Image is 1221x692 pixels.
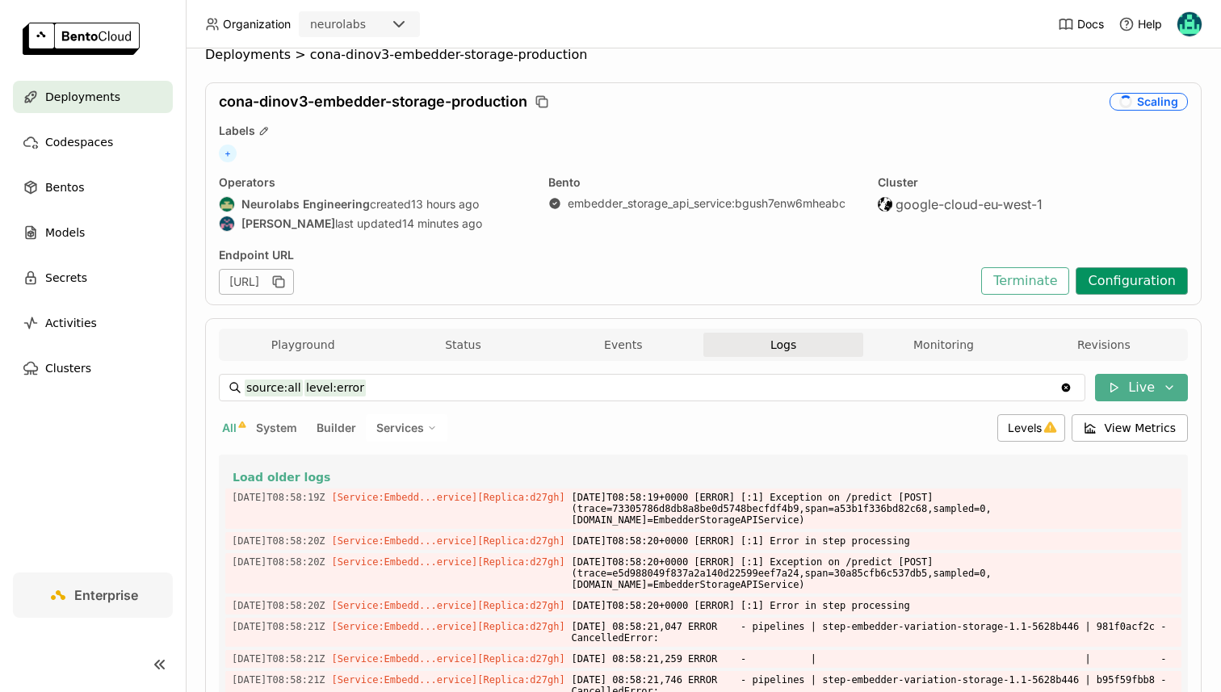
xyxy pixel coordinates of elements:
span: Deployments [45,87,120,107]
a: Models [13,216,173,249]
span: [DATE] 08:58:21,047 ERROR - pipelines | step-embedder-variation-storage-1.1-5628b446 | 981f0acf2c... [572,618,1175,647]
span: Deployments [205,47,291,63]
i: loading [1118,94,1134,110]
button: Events [543,333,703,357]
span: [DATE]T08:58:20+0000 [ERROR] [:1] Error in step processing [572,597,1175,614]
button: Builder [313,417,359,438]
span: Enterprise [74,587,138,603]
span: [DATE]T08:58:20+0000 [ERROR] [:1] Error in step processing [572,532,1175,550]
span: cona-dinov3-embedder-storage-production [219,93,527,111]
div: last updated [219,216,529,232]
button: System [253,417,300,438]
span: [Service:Embedd...ervice] [332,492,478,503]
input: Selected neurolabs. [367,17,369,33]
a: Enterprise [13,572,173,618]
a: Activities [13,307,173,339]
span: [DATE]T08:58:19+0000 [ERROR] [:1] Exception on /predict [POST] (trace=73305786d8db8a8be0d5748becf... [572,489,1175,529]
span: All [222,421,237,434]
span: Models [45,223,85,242]
span: View Metrics [1105,420,1177,436]
strong: Neurolabs Engineering [241,197,370,212]
span: Levels [1008,421,1042,434]
span: + [219,145,237,162]
button: Load older logs [232,468,1175,487]
span: [Replica:d27gh] [477,653,564,665]
span: Codespaces [45,132,113,152]
div: Services [366,414,447,442]
span: Secrets [45,268,87,287]
img: Attila Fodor [220,216,234,231]
a: Docs [1058,16,1104,32]
button: Live [1095,374,1188,401]
span: cona-dinov3-embedder-storage-production [310,47,588,63]
span: 2025-09-10T08:58:21.750Z [232,671,325,689]
span: Load older logs [233,470,330,484]
span: [Service:Embedd...ervice] [332,556,478,568]
div: Levels [997,414,1065,442]
span: Services [376,421,424,435]
strong: [PERSON_NAME] [241,216,335,231]
div: Scaling [1110,93,1188,111]
span: Activities [45,313,97,333]
span: [Service:Embedd...ervice] [332,535,478,547]
span: [Replica:d27gh] [477,556,564,568]
button: View Metrics [1072,414,1189,442]
span: 2025-09-10T08:58:20.801Z [232,597,325,614]
a: Secrets [13,262,173,294]
div: Cluster [878,175,1188,190]
img: Calin Cojocaru [1177,12,1202,36]
span: [Replica:d27gh] [477,600,564,611]
span: > [291,47,310,63]
span: [DATE]T08:58:20+0000 [ERROR] [:1] Exception on /predict [POST] (trace=e5d988049f837a2a140d22599ee... [572,553,1175,593]
span: [Service:Embedd...ervice] [332,600,478,611]
div: Bento [548,175,858,190]
span: Clusters [45,359,91,378]
span: Organization [223,17,291,31]
span: [Service:Embedd...ervice] [332,674,478,686]
div: Labels [219,124,1188,138]
span: [DATE] 08:58:21,259 ERROR - | | - [572,650,1175,668]
button: Terminate [981,267,1069,295]
nav: Breadcrumbs navigation [205,47,1202,63]
a: Deployments [13,81,173,113]
span: 13 hours ago [411,197,479,212]
a: Clusters [13,352,173,384]
span: [Replica:d27gh] [477,674,564,686]
a: Bentos [13,171,173,203]
span: Bentos [45,178,84,197]
div: Endpoint URL [219,248,973,262]
span: [Replica:d27gh] [477,621,564,632]
span: google-cloud-eu-west-1 [896,196,1043,212]
button: All [219,417,240,438]
div: Help [1118,16,1162,32]
img: logo [23,23,140,55]
span: 2025-09-10T08:58:21.310Z [232,650,325,668]
span: 2025-09-10T08:58:20.767Z [232,553,325,571]
button: Status [383,333,543,357]
button: Monitoring [863,333,1023,357]
a: embedder_storage_api_service:bgush7enw6mheabc [568,196,845,211]
svg: Clear value [1059,381,1072,394]
span: [Replica:d27gh] [477,535,564,547]
span: Logs [770,338,796,352]
span: [Replica:d27gh] [477,492,564,503]
span: [Service:Embedd...ervice] [332,653,478,665]
span: Builder [317,421,356,434]
div: Operators [219,175,529,190]
input: Search [245,375,1059,401]
button: Revisions [1024,333,1184,357]
span: 14 minutes ago [402,216,482,231]
a: Codespaces [13,126,173,158]
span: Docs [1077,17,1104,31]
img: Neurolabs Engineering [220,197,234,212]
button: Configuration [1076,267,1188,295]
span: 2025-09-10T08:58:19.932Z [232,489,325,506]
span: System [256,421,297,434]
span: 2025-09-10T08:58:21.202Z [232,618,325,635]
span: 2025-09-10T08:58:20.733Z [232,532,325,550]
button: Playground [223,333,383,357]
span: Help [1138,17,1162,31]
span: [Service:Embedd...ervice] [332,621,478,632]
